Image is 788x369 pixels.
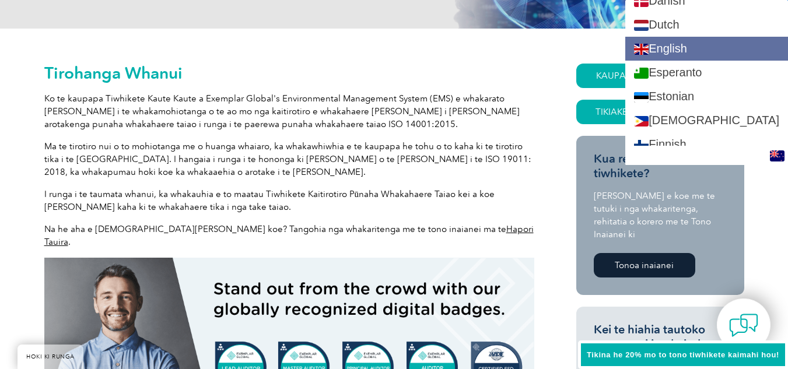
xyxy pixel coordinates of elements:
[625,108,788,132] a: [DEMOGRAPHIC_DATA]
[44,224,506,234] font: Na he aha e [DEMOGRAPHIC_DATA][PERSON_NAME] koe? Tangohia nga whakaritenga me te tono inaianei ma te
[596,71,724,81] font: KAUPAPA KAUPAPA KAUPAPA
[576,100,744,124] a: Tikiake Tiwhikete Tiwhikete
[44,93,520,129] font: Ko te kaupapa Tiwhikete Kaute Kaute a Exemplar Global's Environmental Management System (EMS) e w...
[634,20,649,31] img: nl
[625,13,788,37] a: Dutch
[596,107,724,117] font: Tikiake Tiwhikete Tiwhikete
[594,152,703,180] font: Kua reri ki te whiwhi tiwhikete?
[634,116,649,127] img: tl
[68,237,71,247] font: .
[587,350,779,359] font: Tikina he 20% mo to tono tiwhikete kaimahi hou!
[634,140,649,151] img: fi
[594,322,711,366] font: Kei te hiahia tautoko putea mai i to kaituku mahi?
[17,345,83,369] a: HOKI KI RUNGA
[594,191,715,240] font: [PERSON_NAME] e koe me te tutuki i nga whakaritenga, rehitatia o korero me te Tono Inaianei ki
[634,68,649,79] img: eo
[26,353,75,360] font: HOKI KI RUNGA
[729,311,758,340] img: contact-chat.png
[44,63,183,83] font: Tirohanga Whanui
[770,150,785,161] img: en
[615,260,674,270] font: Tonoa inaianei
[576,64,744,88] a: KAUPAPA KAUPAPA KAUPAPA
[625,61,788,85] a: Esperanto
[44,141,531,177] font: Ma te tirotiro nui o to mohiotanga me o huanga whaiaro, ka whakawhiwhia e te kaupapa he tohu o to...
[625,132,788,156] a: Finnish
[594,253,695,277] a: Tonoa inaianei
[44,189,495,212] font: I runga i te taumata whanui, ka whakauhia e to maatau Tiwhikete Kaitirotiro Pūnaha Whakahaere Tai...
[625,85,788,108] a: Estonian
[634,44,649,55] img: en
[625,37,788,61] a: English
[634,92,649,103] img: et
